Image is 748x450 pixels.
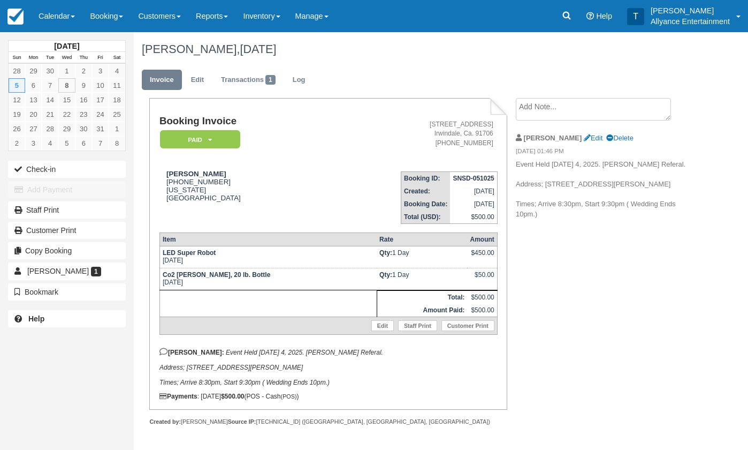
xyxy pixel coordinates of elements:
[75,93,92,107] a: 16
[58,122,75,136] a: 29
[92,93,109,107] a: 17
[401,171,451,185] th: Booking ID:
[524,134,582,142] strong: [PERSON_NAME]
[58,93,75,107] a: 15
[596,12,612,20] span: Help
[75,107,92,122] a: 23
[42,122,58,136] a: 28
[516,160,687,219] p: Event Held [DATE] 4, 2025. [PERSON_NAME] Referal. Address; [STREET_ADDRESS][PERSON_NAME] Times; A...
[377,290,467,304] th: Total:
[371,320,394,331] a: Edit
[467,232,497,246] th: Amount
[142,43,687,56] h1: [PERSON_NAME],
[58,64,75,78] a: 1
[142,70,182,91] a: Invoice
[401,211,451,224] th: Total (USD):
[92,52,109,64] th: Fri
[586,12,594,20] i: Help
[92,64,109,78] a: 3
[54,42,79,50] strong: [DATE]
[159,268,377,290] td: [DATE]
[606,134,633,142] a: Delete
[285,70,314,91] a: Log
[42,136,58,151] a: 4
[159,116,317,127] h1: Booking Invoice
[470,249,494,265] div: $450.00
[8,262,126,280] a: [PERSON_NAME] 1
[109,64,125,78] a: 4
[149,418,181,425] strong: Created by:
[9,136,25,151] a: 2
[42,64,58,78] a: 30
[377,246,467,268] td: 1 Day
[8,310,126,327] a: Help
[166,170,226,178] strong: [PERSON_NAME]
[9,78,25,93] a: 5
[109,78,125,93] a: 11
[160,130,240,149] em: Paid
[25,52,42,64] th: Mon
[109,136,125,151] a: 8
[159,246,377,268] td: [DATE]
[450,185,497,198] td: [DATE]
[159,393,498,400] div: : [DATE] (POS - Cash )
[441,320,494,331] a: Customer Print
[9,107,25,122] a: 19
[240,42,276,56] span: [DATE]
[398,320,437,331] a: Staff Print
[228,418,256,425] strong: Source IP:
[183,70,212,91] a: Edit
[42,107,58,122] a: 21
[58,52,75,64] th: Wed
[8,181,126,198] button: Add Payment
[58,136,75,151] a: 5
[27,267,89,275] span: [PERSON_NAME]
[149,418,507,426] div: [PERSON_NAME] [TECHNICAL_ID] ([GEOGRAPHIC_DATA], [GEOGRAPHIC_DATA], [GEOGRAPHIC_DATA])
[75,52,92,64] th: Thu
[42,52,58,64] th: Tue
[401,198,451,211] th: Booking Date:
[9,122,25,136] a: 26
[450,211,497,224] td: $500.00
[377,268,467,290] td: 1 Day
[25,136,42,151] a: 3
[379,271,392,279] strong: Qty
[9,64,25,78] a: 28
[8,201,126,219] a: Staff Print
[9,52,25,64] th: Sun
[467,290,497,304] td: $500.00
[92,78,109,93] a: 10
[109,122,125,136] a: 1
[221,393,244,400] strong: $500.00
[75,136,92,151] a: 6
[58,107,75,122] a: 22
[159,349,383,386] em: Event Held [DATE] 4, 2025. [PERSON_NAME] Referal. Address; [STREET_ADDRESS][PERSON_NAME] Times; A...
[379,249,392,257] strong: Qty
[25,122,42,136] a: 27
[25,78,42,93] a: 6
[9,93,25,107] a: 12
[163,249,216,257] strong: LED Super Robot
[42,93,58,107] a: 14
[450,198,497,211] td: [DATE]
[584,134,602,142] a: Edit
[377,304,467,317] th: Amount Paid:
[75,122,92,136] a: 30
[25,64,42,78] a: 29
[109,107,125,122] a: 25
[377,232,467,246] th: Rate
[91,267,101,276] span: 1
[281,393,297,400] small: (POS)
[75,64,92,78] a: 2
[8,222,126,239] a: Customer Print
[25,93,42,107] a: 13
[322,120,493,147] address: [STREET_ADDRESS] Irwindale, Ca. 91706 [PHONE_NUMBER]
[159,170,317,202] div: [PHONE_NUMBER] [US_STATE] [GEOGRAPHIC_DATA]
[265,75,276,85] span: 1
[8,283,126,301] button: Bookmark
[401,185,451,198] th: Created:
[159,232,377,246] th: Item
[159,130,236,149] a: Paid
[627,8,644,25] div: T
[467,304,497,317] td: $500.00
